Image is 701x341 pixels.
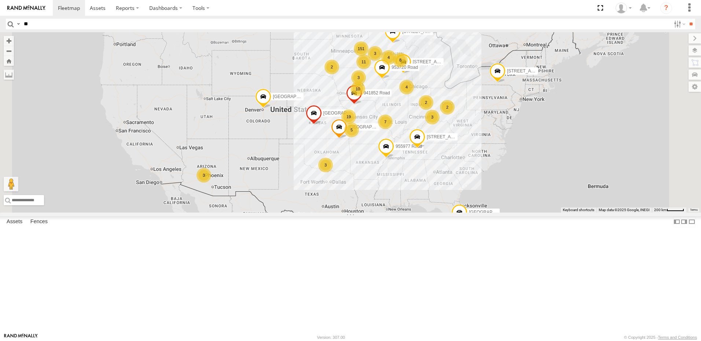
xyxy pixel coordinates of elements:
div: 8 [393,53,408,67]
button: Drag Pegman onto the map to open Street View [4,177,18,191]
button: Zoom Home [4,56,14,66]
button: Zoom in [4,36,14,46]
button: Map Scale: 200 km per 44 pixels [652,207,686,213]
div: 2 [419,95,433,110]
span: [GEOGRAPHIC_DATA] [323,110,369,116]
span: 200 km [654,208,667,212]
div: 19 [341,109,356,124]
i: ? [660,2,672,14]
label: Dock Summary Table to the Left [673,216,680,227]
label: Search Filter Options [671,19,687,29]
div: © Copyright 2025 - [624,335,697,340]
span: 941852 Road [364,90,390,95]
span: 953720 Road [392,65,418,70]
div: 3 [368,46,382,61]
label: Search Query [15,19,21,29]
span: [STREET_ADDRESS] [427,134,470,139]
div: Tina French [613,3,634,14]
span: [STREET_ADDRESS] [507,68,551,74]
img: rand-logo.svg [7,5,45,11]
div: 7 [378,115,393,129]
div: 3 [197,168,211,183]
div: 3 [318,158,333,172]
label: Assets [3,217,26,227]
div: Version: 307.00 [317,335,345,340]
span: 955977 Road [396,144,422,149]
div: 11 [356,55,371,69]
span: [STREET_ADDRESS] [402,29,446,34]
span: [STREET_ADDRESS] [413,59,456,64]
a: Visit our Website [4,334,38,341]
div: 10 [350,82,365,96]
span: [GEOGRAPHIC_DATA] [349,124,394,129]
div: 4 [399,80,414,94]
label: Map Settings [689,82,701,92]
label: Fences [27,217,51,227]
a: Terms (opens in new tab) [690,209,698,211]
div: 3 [351,70,366,85]
div: 3 [425,110,440,124]
div: 4 [381,50,396,65]
div: 5 [344,123,359,137]
span: [GEOGRAPHIC_DATA] [273,94,319,99]
div: 2 [324,60,339,74]
label: Measure [4,70,14,80]
span: [GEOGRAPHIC_DATA] [469,210,515,215]
div: 2 [440,100,455,115]
div: 151 [354,41,368,56]
label: Dock Summary Table to the Right [680,216,688,227]
button: Zoom out [4,46,14,56]
button: Keyboard shortcuts [563,207,594,213]
label: Hide Summary Table [688,216,696,227]
span: Map data ©2025 Google, INEGI [599,208,650,212]
a: Terms and Conditions [658,335,697,340]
